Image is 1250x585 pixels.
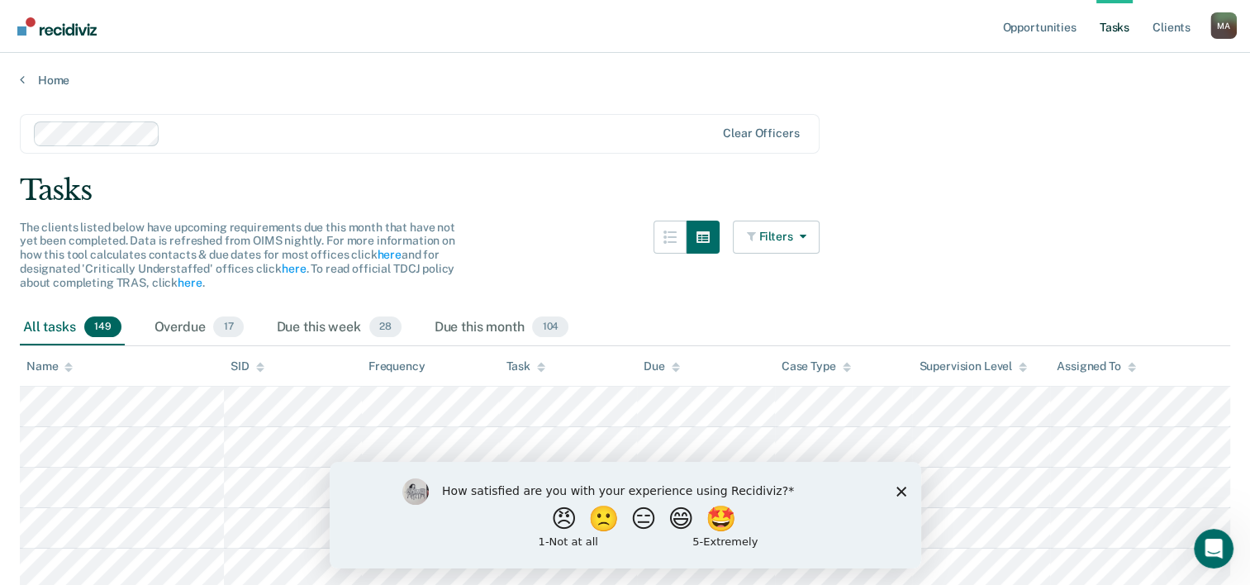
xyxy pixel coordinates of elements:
iframe: Survey by Kim from Recidiviz [330,462,921,568]
a: here [377,248,401,261]
img: Recidiviz [17,17,97,36]
a: here [178,276,202,289]
iframe: Intercom live chat [1194,529,1233,568]
a: Home [20,73,1230,88]
div: Name [26,359,73,373]
div: Tasks [20,174,1230,207]
button: Filters [733,221,820,254]
span: The clients listed below have upcoming requirements due this month that have not yet been complet... [20,221,455,289]
div: All tasks149 [20,310,125,346]
div: Overdue17 [151,310,247,346]
div: M A [1210,12,1237,39]
div: Due this month104 [431,310,573,346]
div: Clear officers [723,126,799,140]
span: 104 [532,316,568,338]
div: Assigned To [1057,359,1135,373]
button: Profile dropdown button [1210,12,1237,39]
div: SID [231,359,264,373]
div: Due this week28 [273,310,405,346]
span: 149 [84,316,121,338]
span: 17 [213,316,243,338]
div: Case Type [782,359,851,373]
a: here [282,262,306,275]
div: Frequency [368,359,425,373]
div: Due [644,359,680,373]
div: Supervision Level [919,359,1027,373]
span: 28 [369,316,402,338]
div: Task [506,359,544,373]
